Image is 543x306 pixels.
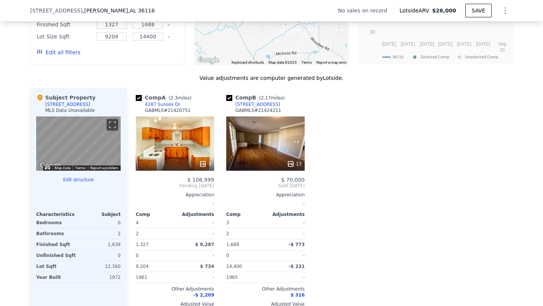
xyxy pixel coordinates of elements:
span: , [PERSON_NAME] [83,7,155,14]
div: Appreciation [136,192,214,198]
button: Toggle fullscreen view [107,119,118,130]
text: [DATE] [457,41,471,47]
a: Open this area in Google Maps (opens a new window) [38,161,63,171]
span: 0 [226,253,229,258]
div: - [267,250,305,261]
span: Sold [DATE] [226,183,305,189]
text: Sep [498,41,506,47]
div: - [176,217,214,228]
text: [DATE] [382,41,396,47]
div: 4287 Sussex Dr [145,101,180,107]
span: 4 [136,220,139,225]
div: - [136,198,214,208]
text: [DATE] [420,41,434,47]
div: Bedrooms [36,217,77,228]
span: $26,000 [432,8,456,14]
div: [STREET_ADDRESS] [235,101,280,107]
span: -$ 2,209 [193,292,214,298]
a: Report a map error [316,60,347,64]
div: Other Adjustments [136,286,214,292]
span: $ 106,999 [187,177,214,183]
span: -$ 231 [288,264,305,269]
div: 12,360 [80,261,121,272]
span: $ 316 [290,292,305,298]
div: 0 [80,217,121,228]
div: - [267,272,305,283]
span: $ 734 [200,264,214,269]
text: 36116 [392,55,403,60]
div: 2 [80,228,121,239]
span: 1,327 [136,242,149,247]
div: Comp [136,211,175,217]
a: Terms (opens in new tab) [301,60,312,64]
text: $0 [370,29,376,35]
div: Other Adjustments [226,286,305,292]
div: - [226,198,305,208]
span: Map data ©2025 [268,60,297,64]
span: 0 [136,253,139,258]
button: SAVE [465,4,492,17]
a: Open this area in Google Maps (opens a new window) [196,55,221,65]
button: Map Data [55,165,71,171]
span: $ 70,000 [281,177,305,183]
button: Clear [167,23,170,26]
div: 0 [80,250,121,261]
div: Characteristics [36,211,78,217]
a: 4287 Sussex Dr [136,101,180,107]
div: Unfinished Sqft [36,250,77,261]
div: - [176,228,214,239]
a: [STREET_ADDRESS] [226,101,280,107]
span: [STREET_ADDRESS] [30,7,83,14]
button: Edit structure [36,177,121,183]
img: Google [38,161,63,171]
div: 2 [136,228,173,239]
div: GABMLS # 21420751 [145,107,191,113]
div: MLS Data Unavailable [45,107,95,113]
button: Keyboard shortcuts [45,166,50,169]
div: Street View [36,116,121,171]
span: -$ 773 [288,242,305,247]
span: ( miles) [256,95,288,101]
button: Keyboard shortcuts [232,60,264,65]
div: 1961 [136,272,173,283]
div: - [176,250,214,261]
div: No sales on record [338,7,393,14]
div: GABMLS # 21424211 [235,107,281,113]
div: Value adjustments are computer generated by Lotside . [30,74,513,82]
div: 2 [226,228,264,239]
div: - [267,228,305,239]
button: Edit all filters [37,49,80,56]
div: Subject [78,211,121,217]
div: Map [36,116,121,171]
div: Year Built [36,272,77,283]
div: - [267,217,305,228]
button: Clear [167,35,170,38]
text: [DATE] [438,41,452,47]
text: [DATE] [476,41,490,47]
div: Adjustments [175,211,214,217]
div: Comp B [226,94,288,101]
div: Appreciation [226,192,305,198]
span: 9,204 [136,264,149,269]
span: ( miles) [166,95,194,101]
div: Lot Sqft [36,261,77,272]
div: Bathrooms [36,228,77,239]
img: Google [196,55,221,65]
span: 2.17 [261,95,271,101]
span: $ 9,287 [195,242,214,247]
div: Lot Size Sqft [37,31,92,42]
div: Adjustments [265,211,305,217]
text: [DATE] [401,41,415,47]
span: Pending [DATE] [136,183,214,189]
div: Comp [226,211,265,217]
a: Report a problem [90,166,118,170]
span: 2.3 [170,95,178,101]
div: Comp A [136,94,195,101]
div: 13 [287,160,302,168]
div: 1972 [80,272,121,283]
span: 14,400 [226,264,242,269]
span: 3 [226,220,229,225]
div: - [176,272,214,283]
div: 1965 [226,272,264,283]
span: 1,688 [226,242,239,247]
